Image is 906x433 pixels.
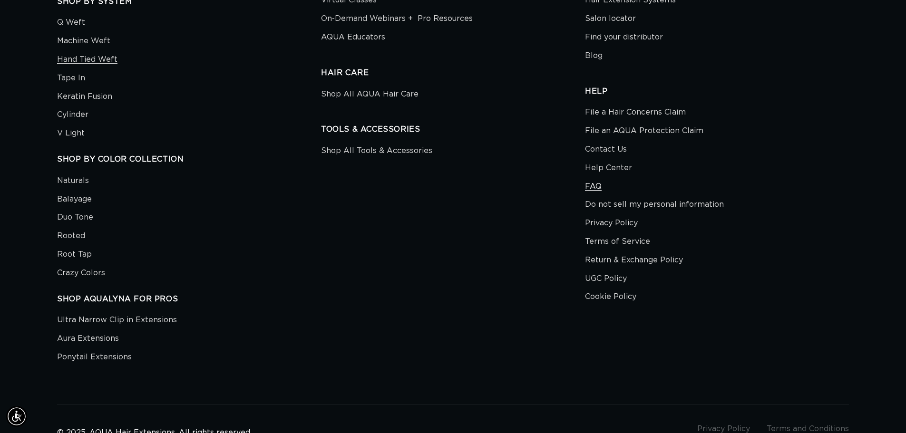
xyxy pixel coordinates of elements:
[585,10,636,28] a: Salon locator
[585,140,627,159] a: Contact Us
[57,264,105,282] a: Crazy Colors
[585,106,686,122] a: File a Hair Concerns Claim
[6,406,27,427] div: Accessibility Menu
[321,144,432,160] a: Shop All Tools & Accessories
[585,232,650,251] a: Terms of Service
[57,245,92,264] a: Root Tap
[57,294,321,304] h2: SHOP AQUALYNA FOR PROS
[585,214,638,232] a: Privacy Policy
[585,195,724,214] a: Do not sell my personal information
[57,208,93,227] a: Duo Tone
[585,251,683,269] a: Return & Exchange Policy
[57,348,132,366] a: Ponytail Extensions
[57,190,92,209] a: Balayage
[697,425,750,433] a: Privacy Policy
[321,10,473,28] a: On-Demand Webinars + Pro Resources
[585,28,663,47] a: Find your distributor
[321,125,585,135] h2: TOOLS & ACCESSORIES
[585,177,602,196] a: FAQ
[57,227,85,245] a: Rooted
[57,32,110,50] a: Machine Weft
[858,387,906,433] iframe: Chat Widget
[585,122,703,140] a: File an AQUA Protection Claim
[585,269,627,288] a: UGC Policy
[585,159,632,177] a: Help Center
[57,329,119,348] a: Aura Extensions
[585,47,603,65] a: Blog
[321,87,419,104] a: Shop All AQUA Hair Care
[57,50,117,69] a: Hand Tied Weft
[57,174,89,190] a: Naturals
[585,87,849,96] h2: HELP
[57,313,177,329] a: Ultra Narrow Clip in Extensions
[585,288,636,306] a: Cookie Policy
[321,28,385,47] a: AQUA Educators
[57,87,112,106] a: Keratin Fusion
[57,106,88,124] a: Cylinder
[321,68,585,78] h2: HAIR CARE
[767,425,849,433] a: Terms and Conditions
[57,16,85,32] a: Q Weft
[57,124,85,143] a: V Light
[57,154,321,164] h2: SHOP BY COLOR COLLECTION
[57,69,85,87] a: Tape In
